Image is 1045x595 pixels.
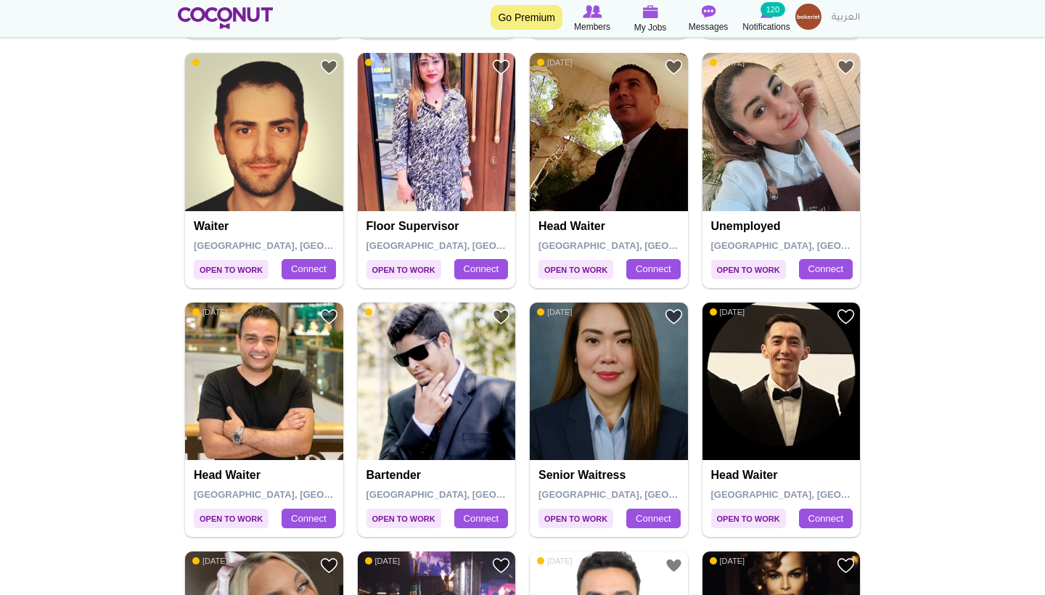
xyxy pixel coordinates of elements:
span: Messages [689,20,729,34]
a: Add to Favourites [320,308,338,326]
span: My Jobs [634,20,667,35]
span: [DATE] [365,307,401,317]
span: Open to Work [538,260,613,279]
span: [GEOGRAPHIC_DATA], [GEOGRAPHIC_DATA] [711,240,918,251]
h4: Unemployed [711,220,856,233]
a: Connect [454,509,508,529]
span: [GEOGRAPHIC_DATA], [GEOGRAPHIC_DATA] [538,240,745,251]
a: العربية [824,4,867,33]
img: Messages [701,5,716,18]
a: Connect [282,259,335,279]
a: Add to Favourites [665,308,683,326]
span: [DATE] [710,307,745,317]
a: Connect [626,259,680,279]
a: Connect [282,509,335,529]
span: [DATE] [710,556,745,566]
span: [GEOGRAPHIC_DATA], [GEOGRAPHIC_DATA] [366,489,573,500]
span: [GEOGRAPHIC_DATA], [GEOGRAPHIC_DATA] [711,489,918,500]
a: Browse Members Members [563,4,621,34]
a: Connect [626,509,680,529]
a: Add to Favourites [837,308,855,326]
h4: Head Waiter [538,220,683,233]
a: Add to Favourites [320,557,338,575]
span: Notifications [742,20,790,34]
img: Notifications [761,5,773,18]
small: 120 [761,2,785,17]
a: Add to Favourites [492,557,510,575]
span: Open to Work [366,509,441,528]
img: Browse Members [583,5,602,18]
h4: Bartender [366,469,511,482]
span: [GEOGRAPHIC_DATA], [GEOGRAPHIC_DATA] [366,240,573,251]
a: Add to Favourites [492,308,510,326]
span: Open to Work [194,260,269,279]
span: [GEOGRAPHIC_DATA], [GEOGRAPHIC_DATA] [194,489,401,500]
img: Home [178,7,273,29]
h4: Head Waiter [711,469,856,482]
a: Add to Favourites [320,58,338,76]
span: [DATE] [192,556,228,566]
span: [GEOGRAPHIC_DATA], [GEOGRAPHIC_DATA] [538,489,745,500]
a: Add to Favourites [665,58,683,76]
span: [GEOGRAPHIC_DATA], [GEOGRAPHIC_DATA] [194,240,401,251]
h4: Head Waiter [194,469,338,482]
h4: Waiter [194,220,338,233]
span: Open to Work [366,260,441,279]
span: Open to Work [711,509,786,528]
span: [DATE] [365,556,401,566]
a: Connect [454,259,508,279]
h4: Floor Supervisor [366,220,511,233]
a: Add to Favourites [492,58,510,76]
span: [DATE] [537,57,573,67]
span: Open to Work [194,509,269,528]
span: Members [574,20,610,34]
a: Go Premium [491,5,562,30]
img: My Jobs [642,5,658,18]
h4: Senior Waitress [538,469,683,482]
a: Messages Messages [679,4,737,34]
span: [DATE] [710,57,745,67]
a: Connect [799,509,853,529]
a: Add to Favourites [837,557,855,575]
a: Add to Favourites [665,557,683,575]
a: Connect [799,259,853,279]
a: Notifications Notifications 120 [737,4,795,34]
span: [DATE] [192,57,228,67]
span: [DATE] [365,57,401,67]
span: [DATE] [537,307,573,317]
a: My Jobs My Jobs [621,4,679,35]
span: Open to Work [538,509,613,528]
span: Open to Work [711,260,786,279]
span: [DATE] [192,307,228,317]
a: Add to Favourites [837,58,855,76]
span: [DATE] [537,556,573,566]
